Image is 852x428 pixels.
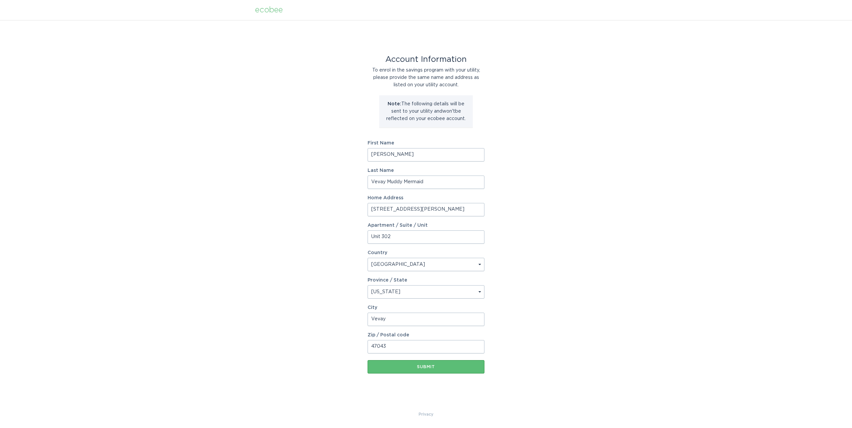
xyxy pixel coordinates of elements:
label: Zip / Postal code [368,333,484,337]
label: Province / State [368,278,407,283]
div: Submit [371,365,481,369]
label: First Name [368,141,484,145]
label: Country [368,250,387,255]
label: Last Name [368,168,484,173]
div: ecobee [255,6,283,14]
strong: Note: [388,102,401,106]
div: To enrol in the savings program with your utility, please provide the same name and address as li... [368,67,484,89]
div: Account Information [368,56,484,63]
button: Submit [368,360,484,373]
label: City [368,305,484,310]
a: Privacy Policy & Terms of Use [419,411,433,418]
label: Home Address [368,196,484,200]
p: The following details will be sent to your utility and won't be reflected on your ecobee account. [384,100,468,122]
label: Apartment / Suite / Unit [368,223,484,228]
